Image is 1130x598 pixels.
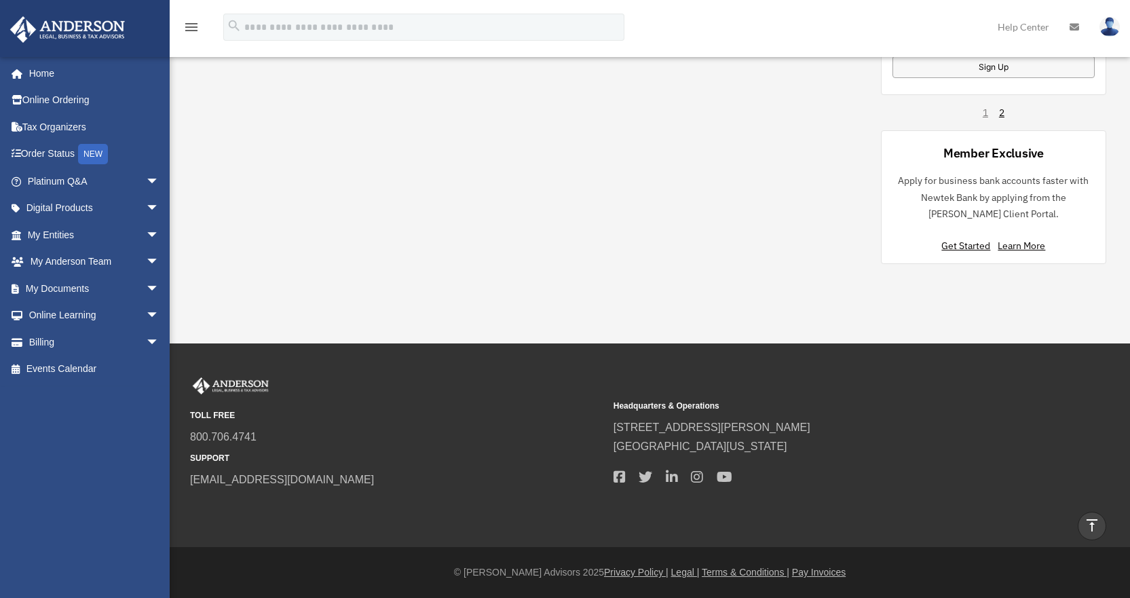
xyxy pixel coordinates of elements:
[146,329,173,356] span: arrow_drop_down
[999,106,1004,119] a: 2
[10,275,180,302] a: My Documentsarrow_drop_down
[10,141,180,168] a: Order StatusNEW
[10,195,180,222] a: Digital Productsarrow_drop_down
[10,168,180,195] a: Platinum Q&Aarrow_drop_down
[10,302,180,329] a: Online Learningarrow_drop_down
[146,168,173,195] span: arrow_drop_down
[943,145,1044,162] div: Member Exclusive
[183,19,200,35] i: menu
[614,422,810,433] a: [STREET_ADDRESS][PERSON_NAME]
[671,567,700,578] a: Legal |
[190,431,257,443] a: 800.706.4741
[190,409,604,423] small: TOLL FREE
[1099,17,1120,37] img: User Pic
[146,195,173,223] span: arrow_drop_down
[6,16,129,43] img: Anderson Advisors Platinum Portal
[10,113,180,141] a: Tax Organizers
[10,356,180,383] a: Events Calendar
[10,248,180,276] a: My Anderson Teamarrow_drop_down
[146,221,173,249] span: arrow_drop_down
[190,451,604,466] small: SUPPORT
[1084,517,1100,534] i: vertical_align_top
[10,221,180,248] a: My Entitiesarrow_drop_down
[190,474,374,485] a: [EMAIL_ADDRESS][DOMAIN_NAME]
[892,56,1095,78] a: Sign Up
[702,567,789,578] a: Terms & Conditions |
[10,329,180,356] a: Billingarrow_drop_down
[604,567,668,578] a: Privacy Policy |
[892,172,1095,223] p: Apply for business bank accounts faster with Newtek Bank by applying from the [PERSON_NAME] Clien...
[614,399,1028,413] small: Headquarters & Operations
[183,24,200,35] a: menu
[190,377,271,395] img: Anderson Advisors Platinum Portal
[941,240,996,252] a: Get Started
[10,87,180,114] a: Online Ordering
[78,144,108,164] div: NEW
[227,18,242,33] i: search
[146,275,173,303] span: arrow_drop_down
[1078,512,1106,540] a: vertical_align_top
[614,441,787,452] a: [GEOGRAPHIC_DATA][US_STATE]
[10,60,173,87] a: Home
[146,248,173,276] span: arrow_drop_down
[792,567,846,578] a: Pay Invoices
[998,240,1045,252] a: Learn More
[146,302,173,330] span: arrow_drop_down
